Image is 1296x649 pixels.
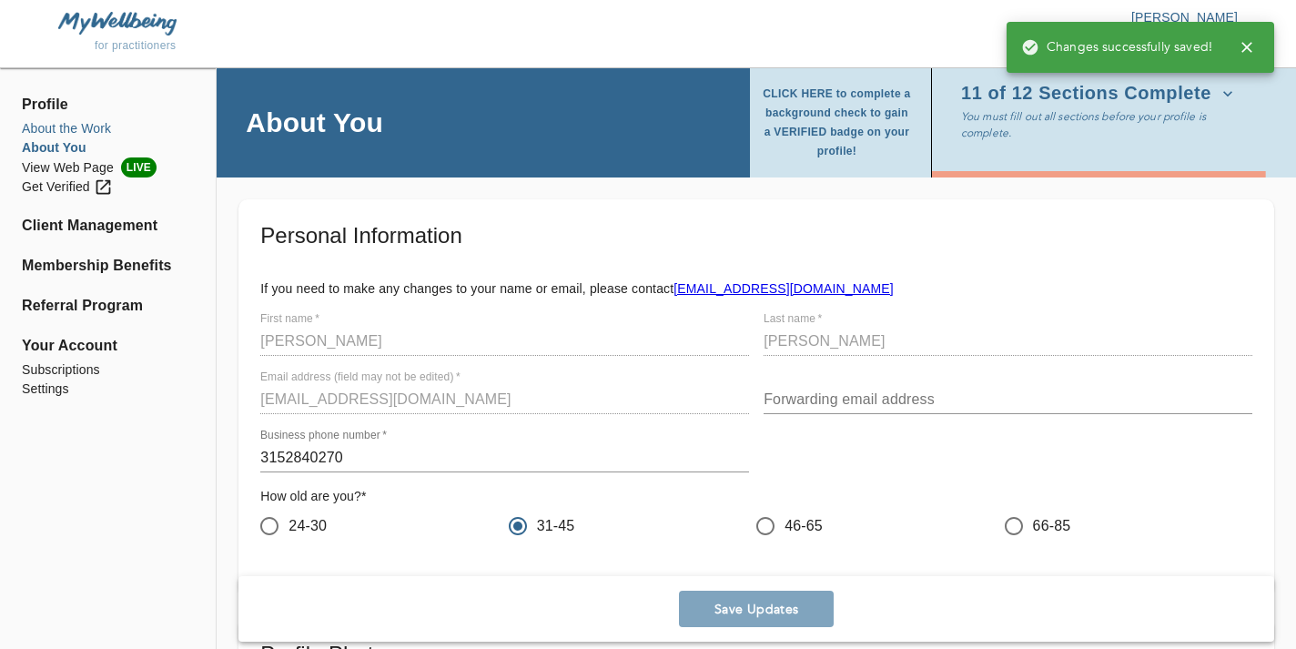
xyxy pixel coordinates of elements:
[22,295,194,317] a: Referral Program
[22,94,194,116] span: Profile
[22,215,194,237] a: Client Management
[260,279,1252,298] p: If you need to make any changes to your name or email, please contact
[289,515,327,537] span: 24-30
[961,85,1233,103] span: 11 of 12 Sections Complete
[260,372,461,383] label: Email address (field may not be edited)
[648,8,1238,26] p: [PERSON_NAME]
[22,119,194,138] a: About the Work
[95,39,177,52] span: for practitioners
[961,108,1245,141] p: You must fill out all sections before your profile is complete.
[22,255,194,277] a: Membership Benefits
[785,515,823,537] span: 46-65
[260,221,1252,250] h5: Personal Information
[761,79,920,167] button: CLICK HERE to complete a background check to gain a VERIFIED badge on your profile!
[961,79,1240,108] button: 11 of 12 Sections Complete
[673,281,893,296] a: [EMAIL_ADDRESS][DOMAIN_NAME]
[260,314,319,325] label: First name
[22,360,194,380] a: Subscriptions
[22,157,194,177] a: View Web PageLIVE
[537,515,575,537] span: 31-45
[22,380,194,399] a: Settings
[22,177,194,197] a: Get Verified
[22,177,113,197] div: Get Verified
[22,138,194,157] a: About You
[22,157,194,177] li: View Web Page
[22,335,194,357] span: Your Account
[764,314,822,325] label: Last name
[246,106,383,139] h4: About You
[1033,515,1071,537] span: 66-85
[260,431,387,441] label: Business phone number
[260,487,1252,507] h6: How old are you? *
[58,12,177,35] img: MyWellbeing
[1021,38,1212,56] span: Changes successfully saved!
[121,157,157,177] span: LIVE
[761,85,913,161] span: CLICK HERE to complete a background check to gain a VERIFIED badge on your profile!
